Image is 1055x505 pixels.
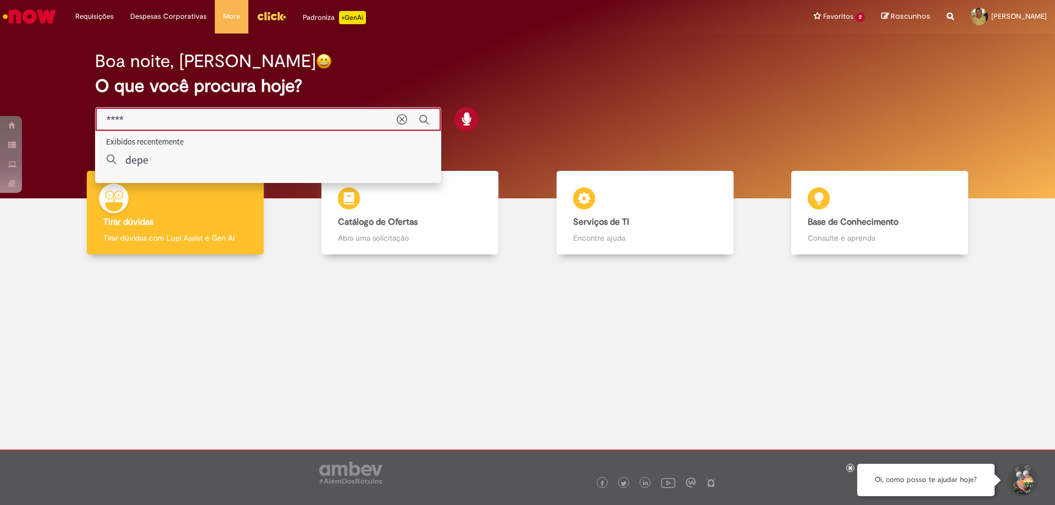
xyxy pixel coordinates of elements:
button: Iniciar Conversa de Suporte [1006,464,1039,497]
span: Despesas Corporativas [130,11,207,22]
b: Base de Conhecimento [808,217,898,227]
b: Serviços de TI [573,217,629,227]
p: Encontre ajuda [573,232,717,243]
a: Base de Conhecimento Consulte e aprenda [763,171,998,255]
p: +GenAi [339,11,366,24]
span: 2 [856,13,865,22]
img: logo_footer_facebook.png [599,481,605,486]
img: click_logo_yellow_360x200.png [257,8,286,24]
span: Favoritos [823,11,853,22]
img: logo_footer_ambev_rotulo_gray.png [319,462,382,484]
img: logo_footer_workplace.png [686,478,696,487]
img: ServiceNow [1,5,58,27]
p: Tirar dúvidas com Lupi Assist e Gen Ai [103,232,247,243]
span: [PERSON_NAME] [991,12,1047,21]
a: Tirar dúvidas Tirar dúvidas com Lupi Assist e Gen Ai [58,171,293,255]
img: logo_footer_twitter.png [621,481,626,486]
img: happy-face.png [316,53,332,69]
a: Rascunhos [881,12,930,22]
h2: Boa noite, [PERSON_NAME] [95,52,316,71]
p: Consulte e aprenda [808,232,952,243]
h2: O que você procura hoje? [95,76,960,96]
a: Serviços de TI Encontre ajuda [527,171,763,255]
img: logo_footer_youtube.png [661,475,675,490]
div: Padroniza [303,11,366,24]
a: Catálogo de Ofertas Abra uma solicitação [293,171,528,255]
div: Oi, como posso te ajudar hoje? [857,464,995,496]
img: logo_footer_naosei.png [706,478,716,487]
b: Tirar dúvidas [103,217,153,227]
p: Abra uma solicitação [338,232,482,243]
span: More [223,11,240,22]
img: logo_footer_linkedin.png [643,480,648,487]
b: Catálogo de Ofertas [338,217,418,227]
span: Rascunhos [891,11,930,21]
span: Requisições [75,11,114,22]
